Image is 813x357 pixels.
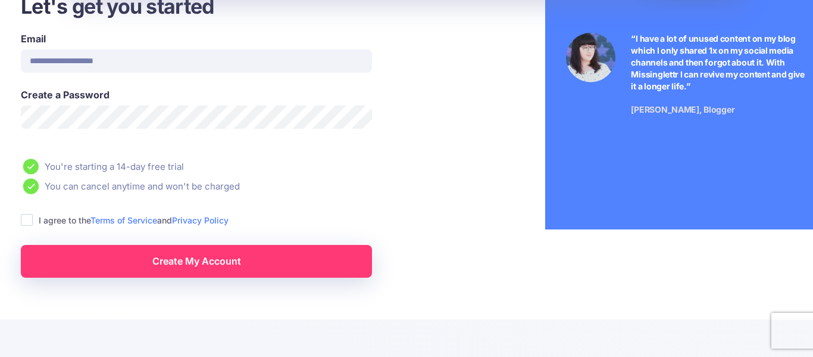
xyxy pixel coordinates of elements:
label: I agree to the and [39,213,229,227]
a: Create My Account [21,245,372,278]
label: Create a Password [21,88,372,102]
p: “I have a lot of unused content on my blog which I only shared 1x on my social media channels and... [631,33,809,92]
img: Testimonial by Jeniffer Kosche [566,33,615,82]
li: You're starting a 14-day free trial [21,159,446,175]
li: You can cancel anytime and won't be charged [21,178,446,194]
a: Privacy Policy [172,215,229,225]
a: Terms of Service [90,215,157,225]
span: [PERSON_NAME], Blogger [631,104,734,114]
label: Email [21,32,372,46]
